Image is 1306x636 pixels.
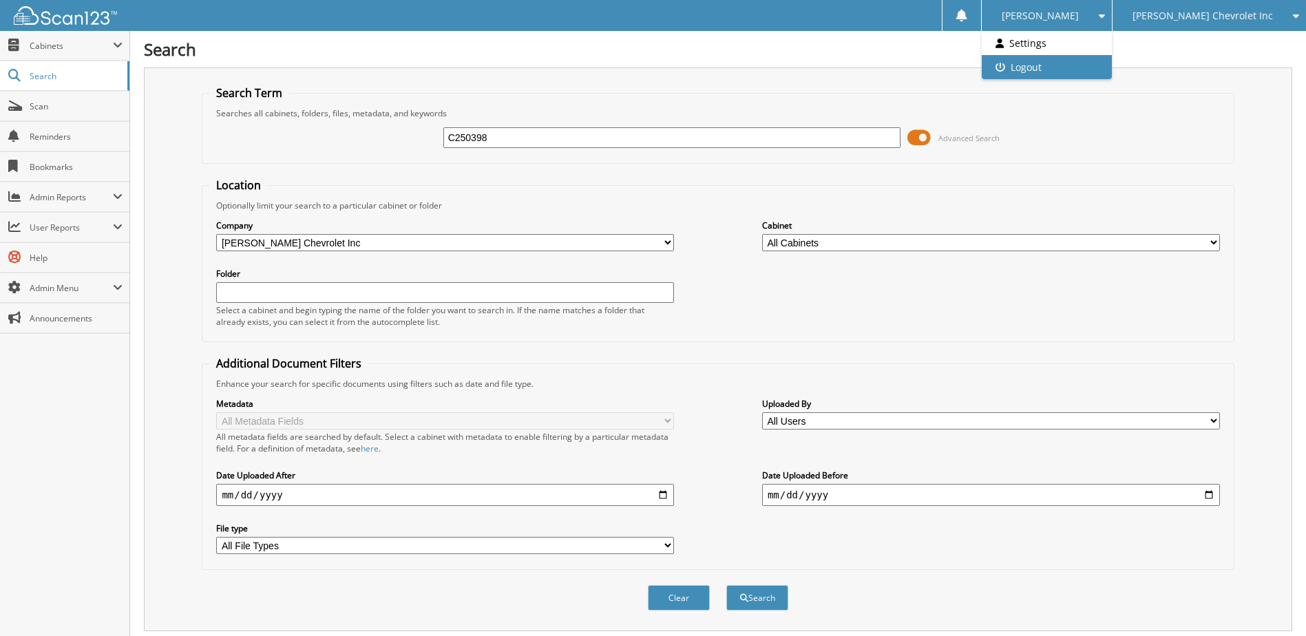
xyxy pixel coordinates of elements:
span: Help [30,252,123,264]
label: Folder [216,268,674,279]
span: Admin Reports [30,191,113,203]
iframe: Chat Widget [1237,570,1306,636]
span: Advanced Search [938,133,1000,143]
legend: Search Term [209,85,289,100]
label: Uploaded By [762,398,1220,410]
span: [PERSON_NAME] [1002,12,1079,20]
label: Metadata [216,398,674,410]
label: Company [216,220,674,231]
button: Search [726,585,788,611]
input: end [762,484,1220,506]
span: Reminders [30,131,123,142]
span: Announcements [30,312,123,324]
input: start [216,484,674,506]
a: Settings [982,31,1112,55]
legend: Location [209,178,268,193]
button: Clear [648,585,710,611]
span: Admin Menu [30,282,113,294]
label: Date Uploaded Before [762,469,1220,481]
h1: Search [144,38,1292,61]
label: Date Uploaded After [216,469,674,481]
span: User Reports [30,222,113,233]
div: Select a cabinet and begin typing the name of the folder you want to search in. If the name match... [216,304,674,328]
img: scan123-logo-white.svg [14,6,117,25]
div: All metadata fields are searched by default. Select a cabinet with metadata to enable filtering b... [216,431,674,454]
a: here [361,443,379,454]
div: Enhance your search for specific documents using filters such as date and file type. [209,378,1226,390]
label: Cabinet [762,220,1220,231]
div: Searches all cabinets, folders, files, metadata, and keywords [209,107,1226,119]
span: Search [30,70,120,82]
legend: Additional Document Filters [209,356,368,371]
a: Logout [982,55,1112,79]
span: Cabinets [30,40,113,52]
label: File type [216,522,674,534]
span: [PERSON_NAME] Chevrolet Inc [1133,12,1273,20]
span: Bookmarks [30,161,123,173]
span: Scan [30,100,123,112]
div: Optionally limit your search to a particular cabinet or folder [209,200,1226,211]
